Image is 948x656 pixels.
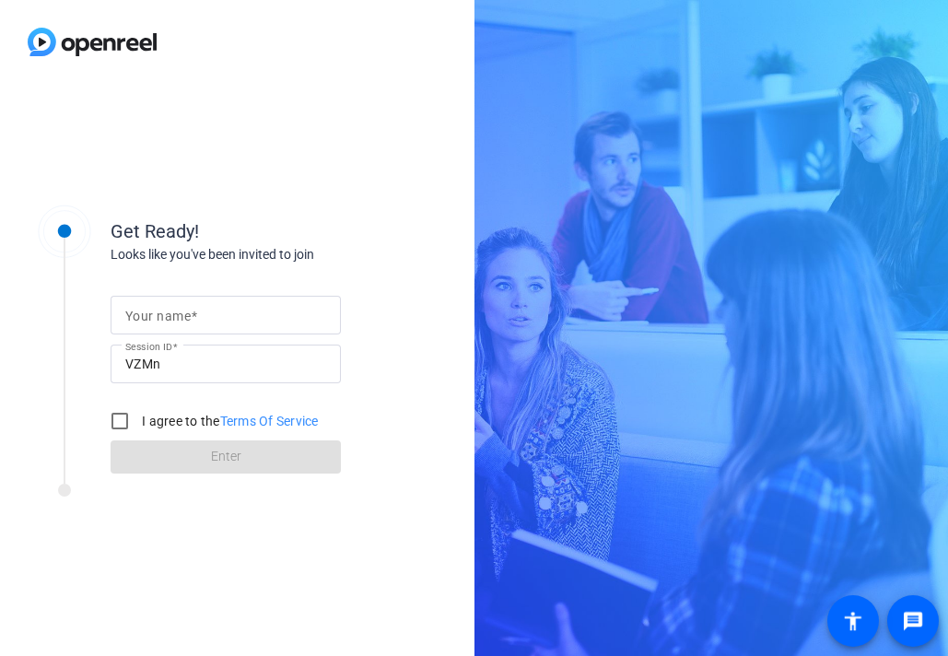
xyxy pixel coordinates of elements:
[111,217,479,245] div: Get Ready!
[842,610,864,632] mat-icon: accessibility
[125,341,172,352] mat-label: Session ID
[138,412,319,430] label: I agree to the
[220,414,319,428] a: Terms Of Service
[902,610,924,632] mat-icon: message
[125,309,191,323] mat-label: Your name
[111,245,479,264] div: Looks like you've been invited to join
